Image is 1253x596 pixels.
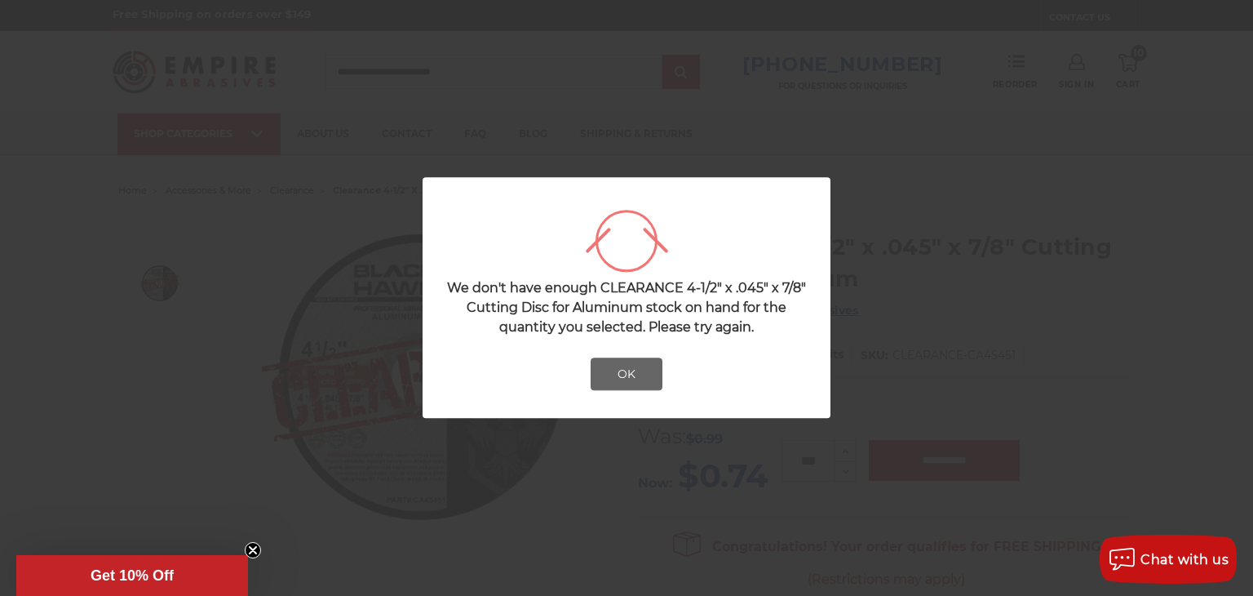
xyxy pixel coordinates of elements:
[1100,535,1237,584] button: Chat with us
[91,567,174,584] span: Get 10% Off
[1140,552,1229,567] span: Chat with us
[245,542,261,558] button: Close teaser
[16,555,248,596] div: Get 10% OffClose teaser
[591,358,662,391] button: OK
[447,281,806,336] span: We don't have enough CLEARANCE 4-1/2" x .045" x 7/8" Cutting Disc for Aluminum stock on hand for ...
